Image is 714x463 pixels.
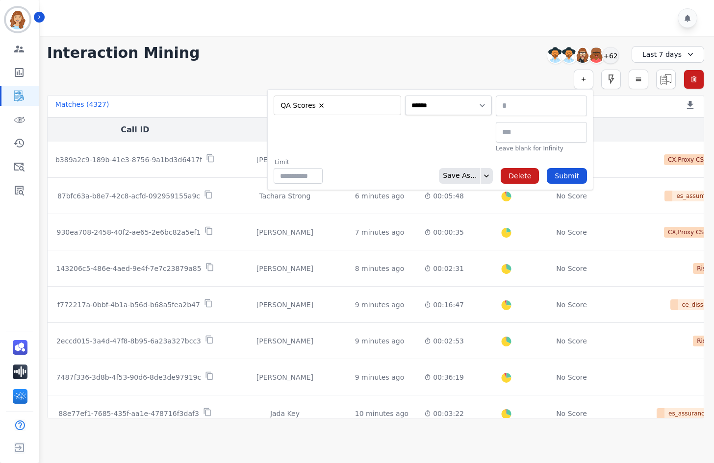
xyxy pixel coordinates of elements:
[355,264,405,273] div: 8 minutes ago
[424,336,464,346] div: 00:02:53
[57,300,200,310] p: f772217a-0bbf-4b1a-b56d-b68a5fea2b47
[355,191,405,201] div: 6 minutes ago
[230,372,339,382] div: [PERSON_NAME]
[57,227,201,237] p: 930ea708-2458-40f2-ae65-2e6bc82a5ef1
[230,336,339,346] div: [PERSON_NAME]
[547,168,587,184] button: Submit
[230,227,339,237] div: [PERSON_NAME]
[276,99,395,111] ul: selected options
[355,227,405,237] div: 7 minutes ago
[424,409,464,418] div: 00:03:22
[230,155,339,165] div: [PERSON_NAME]
[318,102,325,109] button: Remove QA Scores
[501,168,539,184] button: Delete
[230,300,339,310] div: [PERSON_NAME]
[57,191,200,201] p: 87bfc63a-b8e7-42c8-acfd-092959155a9c
[121,124,149,136] button: Call ID
[355,300,405,310] div: 9 minutes ago
[275,158,323,166] label: Limit
[355,409,408,418] div: 10 minutes ago
[424,191,464,201] div: 00:05:48
[47,44,200,62] h1: Interaction Mining
[424,264,464,273] div: 00:02:31
[424,300,464,310] div: 00:16:47
[424,227,464,237] div: 00:00:35
[556,227,587,237] div: No Score
[556,372,587,382] div: No Score
[556,300,587,310] div: No Score
[55,99,109,113] div: Matches ( 4327 )
[556,409,587,418] div: No Score
[602,47,619,64] div: +62
[230,409,339,418] div: Jada Key
[55,155,202,165] p: b389a2c9-189b-41e3-8756-9a1bd3d6417f
[496,145,587,152] div: Leave blank for Infinity
[230,264,339,273] div: [PERSON_NAME]
[439,168,477,184] div: Save As...
[556,191,587,201] div: No Score
[56,264,201,273] p: 143206c5-486e-4aed-9e4f-7e7c23879a85
[424,372,464,382] div: 00:36:19
[58,409,199,418] p: 88e77ef1-7685-435f-aa1e-478716f3daf3
[556,336,587,346] div: No Score
[230,191,339,201] div: Tachara Strong
[632,46,704,63] div: Last 7 days
[556,264,587,273] div: No Score
[278,101,329,110] li: QA Scores
[56,336,201,346] p: 2eccd015-3a4d-47f8-8b95-6a23a327bcc3
[56,372,201,382] p: 7487f336-3d8b-4f53-90d6-8de3de97919c
[355,372,405,382] div: 9 minutes ago
[6,8,29,31] img: Bordered avatar
[355,336,405,346] div: 9 minutes ago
